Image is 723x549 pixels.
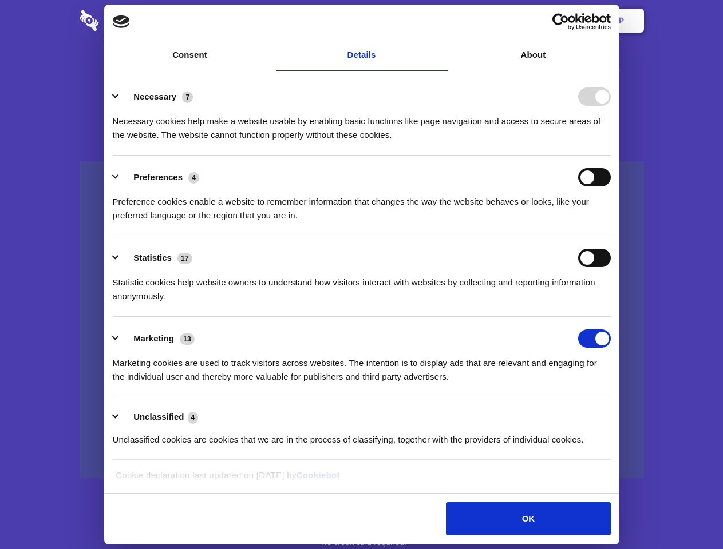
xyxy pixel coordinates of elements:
span: 4 [188,412,199,423]
div: Marketing cookies are used to track visitors across websites. The intention is to display ads tha... [113,348,611,384]
h1: Eliminate Slack Data Loss. [80,51,644,93]
label: Statistics [133,253,172,262]
a: Details [276,39,448,71]
label: Preferences [133,172,183,182]
span: 7 [182,91,193,103]
div: Necessary cookies help make a website usable by enabling basic functions like page navigation and... [113,106,611,142]
span: 4 [188,172,199,184]
div: Preference cookies enable a website to remember information that changes the way the website beha... [113,186,611,222]
a: Login [519,3,569,38]
button: OK [446,502,610,535]
a: Cookiebot [297,470,340,480]
a: About [448,39,619,71]
button: Unclassified (4) [113,410,206,424]
h4: Auto-redaction of sensitive data, encrypted data sharing and self-destructing private chats. Shar... [80,104,644,142]
a: Pricing [336,3,386,38]
div: Cookie declaration last updated on [DATE] by [107,468,616,491]
img: logo-wordmark-white-trans-d4663122ce5f474addd5e946df7df03e33cb6a1c49d2221995e7729f52c070b2.svg [80,10,177,31]
img: logo [113,15,130,28]
a: Wistia video thumbnail [80,161,644,479]
a: Consent [104,39,276,71]
label: Necessary [133,91,176,101]
label: Marketing [133,333,174,343]
div: Statistic cookies help website owners to understand how visitors interact with websites by collec... [113,267,611,303]
button: Preferences (4) [113,168,207,186]
button: Marketing (13) [113,329,202,348]
span: 13 [180,333,195,345]
a: Contact [464,3,517,38]
iframe: Drift Widget Chat Controller [666,492,709,535]
button: Statistics (17) [113,249,200,267]
a: Usercentrics Cookiebot - opens in a new window [511,13,611,30]
button: Necessary (7) [113,87,200,106]
span: 17 [177,253,192,264]
div: Unclassified cookies are cookies that we are in the process of classifying, together with the pro... [113,424,611,447]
